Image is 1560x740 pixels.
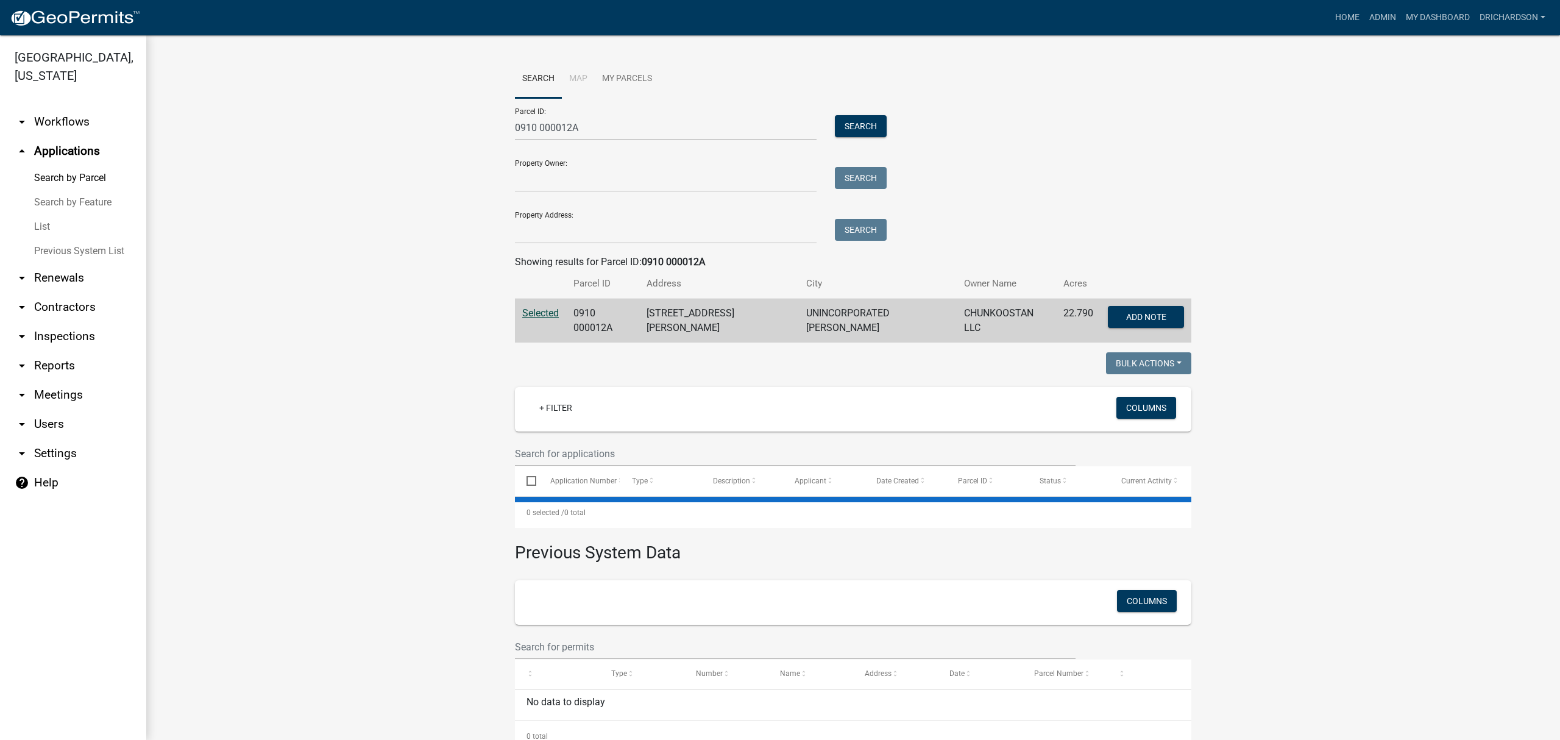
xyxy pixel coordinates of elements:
a: Admin [1364,6,1401,29]
h3: Previous System Data [515,528,1191,566]
span: Application Number [550,477,617,485]
th: Address [639,269,799,298]
span: Description [713,477,750,485]
div: No data to display [515,690,1191,720]
datatable-header-cell: Select [515,466,538,496]
span: Parcel Number [1034,669,1083,678]
td: 0910 000012A [566,299,639,343]
input: Search for applications [515,441,1076,466]
datatable-header-cell: Type [620,466,701,496]
a: drichardson [1475,6,1550,29]
a: My Parcels [595,60,659,99]
datatable-header-cell: Date [938,660,1023,689]
span: Name [780,669,800,678]
div: 0 total [515,497,1191,528]
span: Add Note [1126,312,1166,322]
datatable-header-cell: Number [684,660,769,689]
td: 22.790 [1056,299,1101,343]
i: arrow_drop_down [15,300,29,315]
button: Search [835,219,887,241]
td: CHUNKOOSTAN LLC [957,299,1056,343]
span: Current Activity [1121,477,1172,485]
span: Type [611,669,627,678]
datatable-header-cell: Application Number [538,466,620,496]
span: Status [1040,477,1061,485]
i: arrow_drop_down [15,388,29,402]
th: Parcel ID [566,269,639,298]
a: Home [1330,6,1364,29]
span: Number [696,669,723,678]
a: Selected [522,307,559,319]
span: Type [632,477,648,485]
button: Columns [1116,397,1176,419]
input: Search for permits [515,635,1076,660]
a: My Dashboard [1401,6,1475,29]
button: Search [835,167,887,189]
span: Address [865,669,892,678]
button: Bulk Actions [1106,352,1191,374]
strong: 0910 000012A [642,256,705,268]
i: arrow_drop_down [15,329,29,344]
button: Columns [1117,590,1177,612]
datatable-header-cell: Description [701,466,783,496]
span: Date Created [876,477,919,485]
i: arrow_drop_down [15,446,29,461]
datatable-header-cell: Date Created [865,466,946,496]
td: [STREET_ADDRESS][PERSON_NAME] [639,299,799,343]
button: Add Note [1108,306,1184,328]
datatable-header-cell: Type [600,660,684,689]
i: arrow_drop_down [15,358,29,373]
i: arrow_drop_down [15,417,29,432]
datatable-header-cell: Status [1028,466,1110,496]
th: Owner Name [957,269,1056,298]
i: help [15,475,29,490]
i: arrow_drop_down [15,115,29,129]
a: Search [515,60,562,99]
span: Date [949,669,965,678]
datatable-header-cell: Name [768,660,853,689]
i: arrow_drop_up [15,144,29,158]
td: UNINCORPORATED [PERSON_NAME] [799,299,957,343]
datatable-header-cell: Parcel ID [946,466,1028,496]
a: + Filter [530,397,582,419]
datatable-header-cell: Address [853,660,938,689]
span: Parcel ID [958,477,987,485]
th: Acres [1056,269,1101,298]
div: Showing results for Parcel ID: [515,255,1191,269]
button: Search [835,115,887,137]
datatable-header-cell: Applicant [783,466,865,496]
i: arrow_drop_down [15,271,29,285]
th: City [799,269,957,298]
datatable-header-cell: Parcel Number [1023,660,1107,689]
datatable-header-cell: Current Activity [1110,466,1191,496]
span: Applicant [795,477,826,485]
span: 0 selected / [526,508,564,517]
